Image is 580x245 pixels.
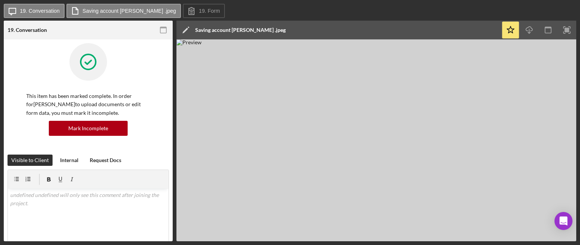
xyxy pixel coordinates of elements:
div: Mark Incomplete [68,121,108,136]
button: Request Docs [86,155,125,166]
button: Visible to Client [8,155,53,166]
div: Visible to Client [11,155,49,166]
div: Saving account [PERSON_NAME] .jpeg [195,27,286,33]
label: Saving account [PERSON_NAME] .jpeg [83,8,176,14]
img: Preview [176,39,576,241]
p: This item has been marked complete. In order for [PERSON_NAME] to upload documents or edit form d... [26,92,150,117]
button: Internal [56,155,82,166]
label: 19. Conversation [20,8,60,14]
div: Internal [60,155,78,166]
label: 19. Form [199,8,220,14]
div: Request Docs [90,155,121,166]
button: 19. Form [183,4,225,18]
div: Open Intercom Messenger [554,212,572,230]
div: 19. Conversation [8,27,47,33]
button: 19. Conversation [4,4,65,18]
button: Saving account [PERSON_NAME] .jpeg [66,4,181,18]
button: Mark Incomplete [49,121,128,136]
